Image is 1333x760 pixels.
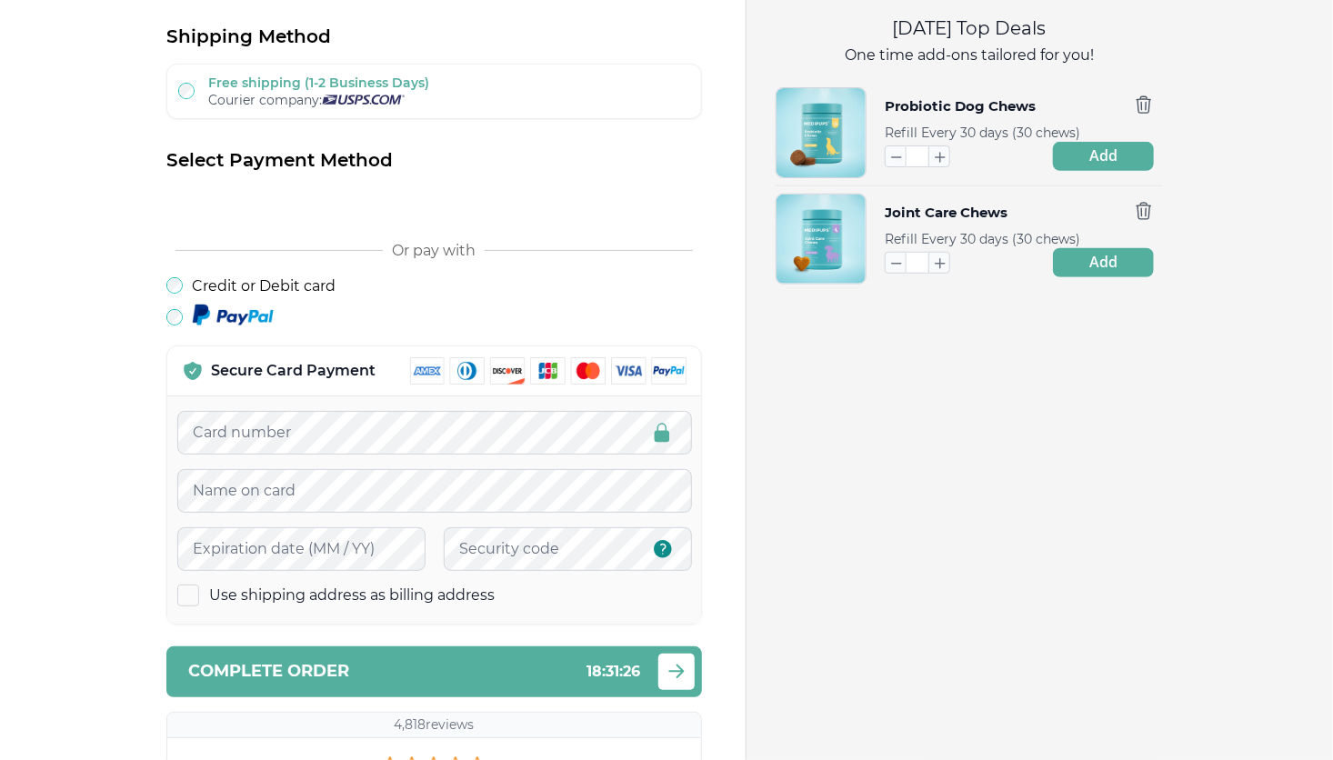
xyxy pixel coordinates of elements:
label: Credit or Debit card [192,277,336,295]
span: Or pay with [392,242,476,259]
img: Probiotic Dog Chews [777,88,866,177]
label: Free shipping (1-2 Business Days) [208,75,429,91]
span: Refill Every 30 days (30 chews) [885,231,1080,247]
p: Secure Card Payment [211,361,376,381]
img: Joint Care Chews [777,195,866,284]
p: 4,818 reviews [394,716,474,734]
iframe: Secure payment button frame [166,187,702,224]
label: Use shipping address as billing address [209,585,495,605]
p: One time add-ons tailored for you! [776,45,1163,65]
h2: Select Payment Method [166,148,702,173]
span: 18 : 31 : 26 [586,663,640,680]
h2: Shipping Method [166,25,702,49]
button: Joint Care Chews [885,201,1007,225]
img: Paypal [192,304,274,327]
button: Complete order18:31:26 [166,646,702,697]
button: Add [1053,142,1154,171]
img: payment methods [410,357,687,385]
button: Add [1053,248,1154,277]
button: Probiotic Dog Chews [885,95,1036,118]
h2: [DATE] Top Deals [776,15,1163,42]
span: Courier company: [208,92,322,108]
img: Usps courier company [322,95,405,105]
span: Complete order [188,663,349,680]
span: Refill Every 30 days (30 chews) [885,125,1080,141]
